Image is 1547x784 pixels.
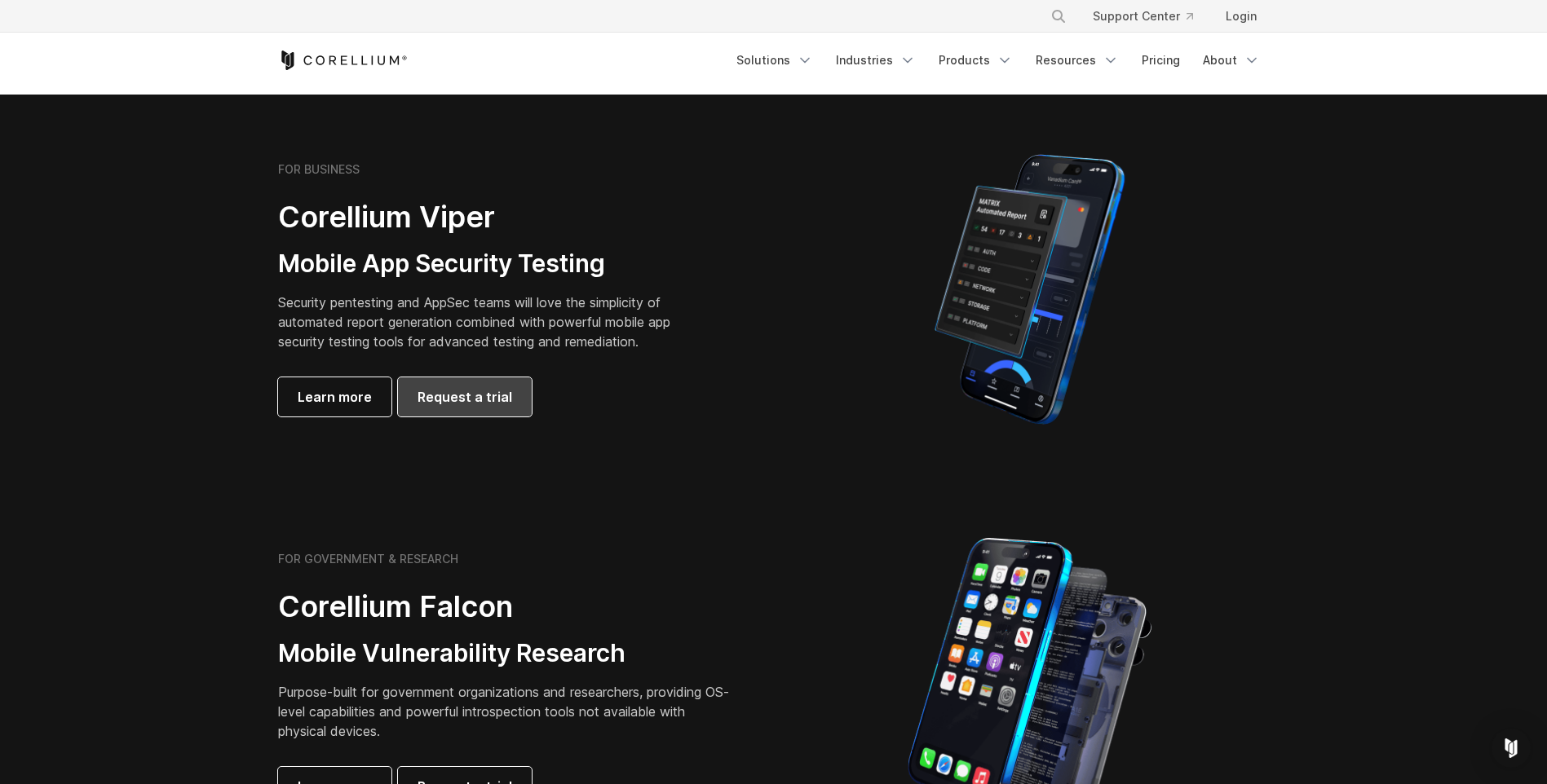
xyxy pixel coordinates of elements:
img: Corellium MATRIX automated report on iPhone showing app vulnerability test results across securit... [907,147,1152,432]
a: Resources [1026,46,1129,75]
a: Industries [826,46,926,75]
div: Navigation Menu [727,46,1270,75]
span: Learn more [298,387,372,407]
a: Learn more [278,377,391,416]
div: Open Intercom Messenger [1492,729,1531,768]
h6: FOR GOVERNMENT & RESEARCH [278,552,458,566]
h6: FOR BUSINESS [278,162,360,177]
a: Solutions [727,46,823,75]
div: Navigation Menu [1031,2,1270,31]
a: Request a trial [398,377,532,416]
a: Corellium Home [278,51,408,70]
h2: Corellium Falcon [278,588,735,625]
a: About [1193,46,1270,75]
button: Search [1044,2,1073,31]
h3: Mobile Vulnerability Research [278,638,735,669]
p: Purpose-built for government organizations and researchers, providing OS-level capabilities and p... [278,682,735,741]
h3: Mobile App Security Testing [278,249,696,280]
span: Request a trial [418,387,512,407]
a: Products [929,46,1023,75]
p: Security pentesting and AppSec teams will love the simplicity of automated report generation comb... [278,293,696,351]
a: Pricing [1132,46,1190,75]
a: Login [1213,2,1270,31]
a: Support Center [1080,2,1206,31]
h2: Corellium Viper [278,199,696,236]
